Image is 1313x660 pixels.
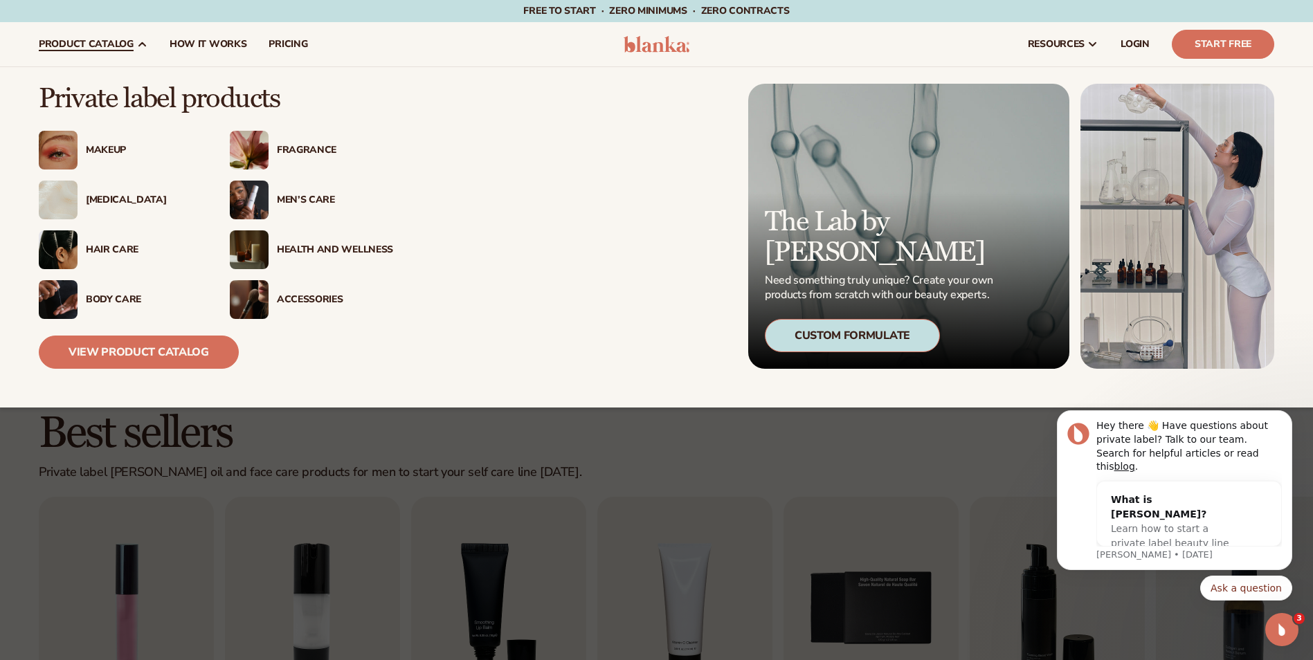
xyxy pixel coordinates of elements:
[86,145,202,156] div: Makeup
[86,294,202,306] div: Body Care
[523,4,789,17] span: Free to start · ZERO minimums · ZERO contracts
[86,194,202,206] div: [MEDICAL_DATA]
[230,181,393,219] a: Male holding moisturizer bottle. Men’s Care
[1017,22,1110,66] a: resources
[39,84,393,114] p: Private label products
[230,131,269,169] img: Pink blooming flower.
[765,207,997,268] p: The Lab by [PERSON_NAME]
[39,230,78,269] img: Female hair pulled back with clips.
[230,181,269,219] img: Male holding moisturizer bottle.
[1110,22,1161,66] a: LOGIN
[39,39,134,50] span: product catalog
[39,230,202,269] a: Female hair pulled back with clips. Hair Care
[86,244,202,256] div: Hair Care
[159,22,258,66] a: How It Works
[1265,613,1298,646] iframe: Intercom live chat
[230,230,269,269] img: Candles and incense on table.
[277,244,393,256] div: Health And Wellness
[1036,403,1313,623] iframe: Intercom notifications message
[28,22,159,66] a: product catalog
[1172,30,1274,59] a: Start Free
[765,273,997,302] p: Need something truly unique? Create your own products from scratch with our beauty experts.
[39,181,202,219] a: Cream moisturizer swatch. [MEDICAL_DATA]
[39,131,78,169] img: Female with glitter eye makeup.
[1080,84,1274,369] img: Female in lab with equipment.
[765,319,940,352] div: Custom Formulate
[39,336,239,369] a: View Product Catalog
[39,280,78,319] img: Male hand applying moisturizer.
[39,131,202,169] a: Female with glitter eye makeup. Makeup
[277,194,393,206] div: Men’s Care
[748,84,1069,369] a: Microscopic product formula. The Lab by [PERSON_NAME] Need something truly unique? Create your ow...
[39,181,78,219] img: Cream moisturizer swatch.
[624,36,689,53] img: logo
[230,280,269,319] img: Female with makeup brush.
[1294,613,1305,624] span: 3
[230,230,393,269] a: Candles and incense on table. Health And Wellness
[277,294,393,306] div: Accessories
[1028,39,1085,50] span: resources
[39,280,202,319] a: Male hand applying moisturizer. Body Care
[170,39,247,50] span: How It Works
[269,39,307,50] span: pricing
[277,145,393,156] div: Fragrance
[1121,39,1150,50] span: LOGIN
[230,131,393,169] a: Pink blooming flower. Fragrance
[257,22,318,66] a: pricing
[230,280,393,319] a: Female with makeup brush. Accessories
